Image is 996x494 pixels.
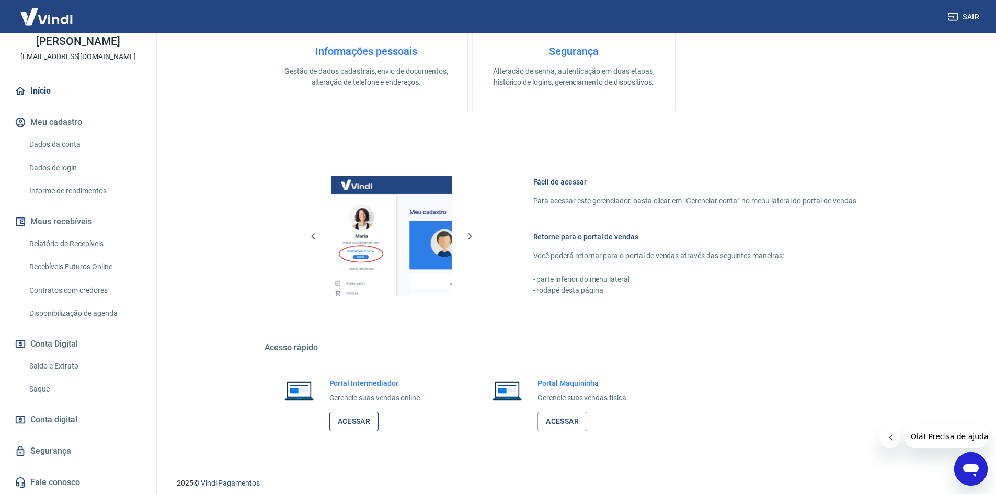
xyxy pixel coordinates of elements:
[13,111,144,134] button: Meu cadastro
[265,342,884,353] h5: Acesso rápido
[25,233,144,255] a: Relatório de Recebíveis
[6,7,88,16] span: Olá! Precisa de ajuda?
[282,66,451,88] p: Gestão de dados cadastrais, envio de documentos, alteração de telefone e endereços.
[277,378,321,403] img: Imagem de um notebook aberto
[177,478,971,489] p: 2025 ©
[13,440,144,463] a: Segurança
[533,250,858,261] p: Você poderá retornar para o portal de vendas através das seguintes maneiras:
[537,412,587,431] a: Acessar
[537,378,628,388] h6: Portal Maquininha
[25,303,144,324] a: Disponibilização de agenda
[537,393,628,404] p: Gerencie suas vendas física.
[329,378,422,388] h6: Portal Intermediador
[282,45,451,58] h4: Informações pessoais
[533,274,858,285] p: - parte inferior do menu lateral
[25,355,144,377] a: Saldo e Extrato
[13,79,144,102] a: Início
[25,134,144,155] a: Dados da conta
[331,176,452,296] img: Imagem da dashboard mostrando o botão de gerenciar conta na sidebar no lado esquerdo
[30,412,77,427] span: Conta digital
[25,378,144,400] a: Saque
[25,180,144,202] a: Informe de rendimentos
[20,51,136,62] p: [EMAIL_ADDRESS][DOMAIN_NAME]
[25,256,144,278] a: Recebíveis Futuros Online
[954,452,988,486] iframe: Botão para abrir a janela de mensagens
[879,427,900,448] iframe: Fechar mensagem
[489,45,658,58] h4: Segurança
[485,378,529,403] img: Imagem de um notebook aberto
[25,157,144,179] a: Dados de login
[533,177,858,187] h6: Fácil de acessar
[25,280,144,301] a: Contratos com credores
[13,210,144,233] button: Meus recebíveis
[946,7,983,27] button: Sair
[13,408,144,431] a: Conta digital
[533,196,858,206] p: Para acessar este gerenciador, basta clicar em “Gerenciar conta” no menu lateral do portal de ven...
[329,393,422,404] p: Gerencie suas vendas online.
[36,36,120,47] p: [PERSON_NAME]
[13,1,81,32] img: Vindi
[201,479,260,487] a: Vindi Pagamentos
[489,66,658,88] p: Alteração de senha, autenticação em duas etapas, histórico de logins, gerenciamento de dispositivos.
[13,332,144,355] button: Conta Digital
[533,285,858,296] p: - rodapé desta página
[905,425,988,448] iframe: Mensagem da empresa
[13,471,144,494] a: Fale conosco
[533,232,858,242] h6: Retorne para o portal de vendas
[329,412,379,431] a: Acessar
